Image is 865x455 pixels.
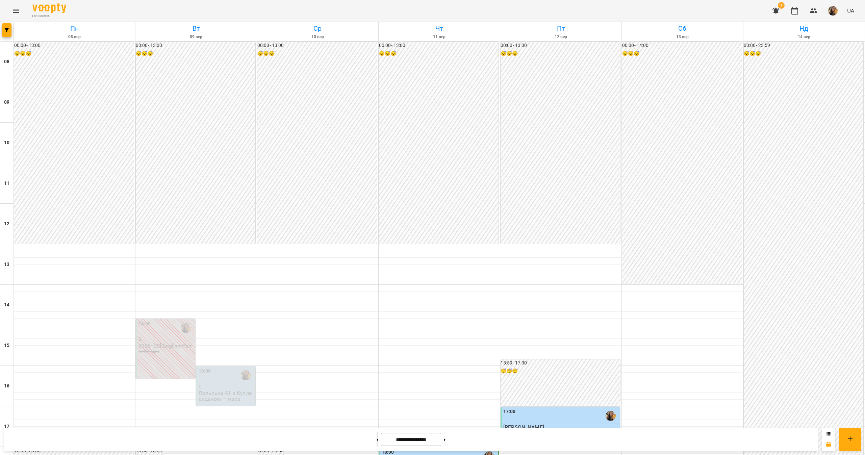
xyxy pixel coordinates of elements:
label: 16:00 [199,368,211,375]
h6: 14 [4,301,9,309]
h6: Чт [380,23,499,34]
h6: 00:00 - 13:00 [14,42,134,49]
h6: 08 [4,58,9,66]
h6: 12 вер [501,34,620,40]
h6: 😴😴😴 [744,50,863,57]
h6: 14 вер [744,34,864,40]
img: Куплевацька Олександра Іванівна (п) [606,411,616,421]
h6: 00:00 - 13:00 [136,42,255,49]
h6: 13 [4,261,9,268]
h6: 00:00 - 14:00 [622,42,742,49]
h6: Вт [136,23,256,34]
h6: Пт [501,23,620,34]
h6: 11 [4,180,9,187]
h6: 00:00 - 13:00 [501,42,620,49]
h6: 😴😴😴 [14,50,134,57]
span: For Business [32,14,66,18]
button: Menu [8,3,24,19]
h6: 😴😴😴 [501,50,620,57]
img: Куплевацька Олександра Іванівна (п) [241,370,251,380]
p: 2025 [20] English Pairs 90 min [138,343,194,355]
h6: Нд [744,23,864,34]
img: 2d1d2c17ffccc5d6363169c503fcce50.jpg [828,6,838,16]
span: 1 [778,2,785,9]
p: Польська А1 з Куплевацькою — пара [199,390,254,402]
h6: 00:00 - 23:59 [744,42,863,49]
h6: 😴😴😴 [622,50,742,57]
button: UA [844,4,857,17]
h6: Пн [15,23,134,34]
span: UA [847,7,854,14]
h6: 17 [4,423,9,430]
h6: 😴😴😴 [379,50,499,57]
h6: Сб [623,23,742,34]
h6: 08 вер [15,34,134,40]
h6: 13 вер [623,34,742,40]
h6: 10 вер [258,34,377,40]
h6: Ср [258,23,377,34]
h6: 16 [4,382,9,390]
h6: 09 [4,99,9,106]
label: 17:00 [503,408,516,415]
h6: 00:00 - 13:00 [379,42,499,49]
label: 14:50 [138,320,151,328]
img: Куплевацька Олександра Іванівна (п) [181,323,191,333]
h6: 😴😴😴 [136,50,255,57]
h6: 09 вер [136,34,256,40]
h6: 11 вер [380,34,499,40]
h6: 15 [4,342,9,349]
h6: 15:59 - 17:00 [501,359,620,367]
h6: 😴😴😴 [257,50,377,57]
h6: 10 [4,139,9,147]
p: 0 [138,336,194,342]
p: 0 [199,384,254,389]
h6: 12 [4,220,9,228]
h6: 00:00 - 13:00 [257,42,377,49]
img: Voopty Logo [32,3,66,13]
h6: 😴😴😴 [501,368,620,375]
